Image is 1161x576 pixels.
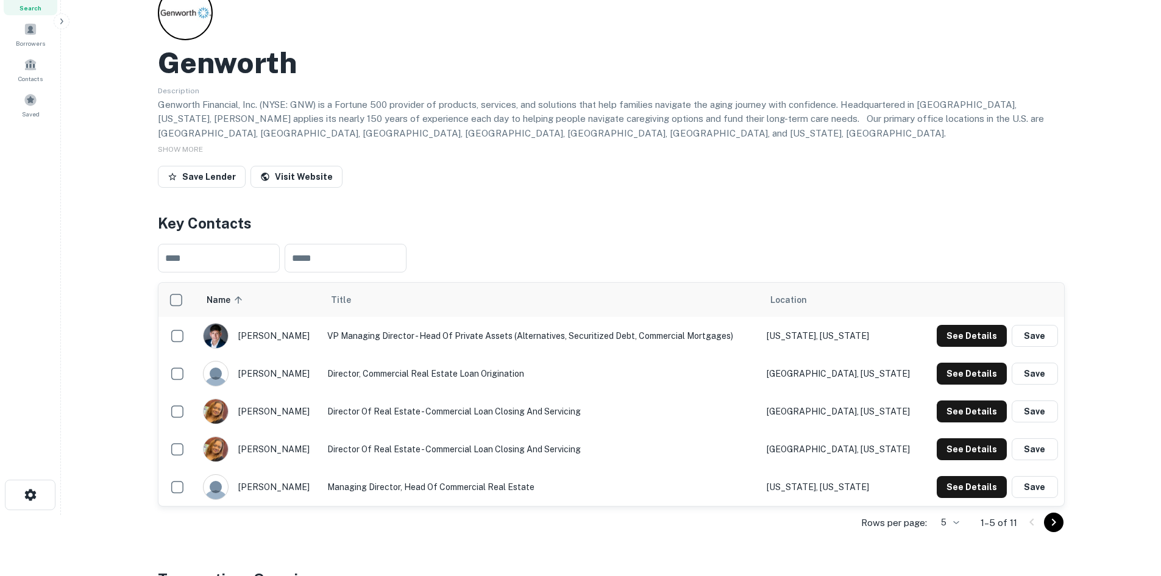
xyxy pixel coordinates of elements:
[1100,478,1161,537] iframe: Chat Widget
[204,399,228,424] img: 1675357699046
[204,324,228,348] img: 1715377745288
[250,166,343,188] a: Visit Website
[158,98,1065,141] p: Genworth Financial, Inc. (NYSE: GNW) is a Fortune 500 provider of products, services, and solutio...
[761,393,924,430] td: [GEOGRAPHIC_DATA], [US_STATE]
[937,476,1007,498] button: See Details
[761,283,924,317] th: Location
[761,317,924,355] td: [US_STATE], [US_STATE]
[1012,476,1058,498] button: Save
[4,53,57,86] a: Contacts
[937,400,1007,422] button: See Details
[331,293,367,307] span: Title
[16,38,45,48] span: Borrowers
[203,361,316,386] div: [PERSON_NAME]
[158,166,246,188] button: Save Lender
[207,293,246,307] span: Name
[770,293,807,307] span: Location
[203,474,316,500] div: [PERSON_NAME]
[937,363,1007,385] button: See Details
[1012,438,1058,460] button: Save
[1012,400,1058,422] button: Save
[204,475,228,499] img: 9c8pery4andzj6ohjkjp54ma2
[321,283,760,317] th: Title
[981,516,1017,530] p: 1–5 of 11
[321,393,760,430] td: Director of Real Estate - Commercial Loan Closing and Servicing
[22,109,40,119] span: Saved
[4,88,57,121] a: Saved
[203,436,316,462] div: [PERSON_NAME]
[204,361,228,386] img: 9c8pery4andzj6ohjkjp54ma2
[932,514,961,532] div: 5
[204,437,228,461] img: 1675357699046
[937,438,1007,460] button: See Details
[158,283,1064,506] div: scrollable content
[1012,363,1058,385] button: Save
[761,468,924,506] td: [US_STATE], [US_STATE]
[4,18,57,51] a: Borrowers
[158,212,1065,234] h4: Key Contacts
[321,468,760,506] td: Managing Director, Head of Commercial Real Estate
[197,283,322,317] th: Name
[321,317,760,355] td: VP Managing Director - Head of Private Assets (Alternatives, Securitized Debt, Commercial Mortgages)
[1012,325,1058,347] button: Save
[761,355,924,393] td: [GEOGRAPHIC_DATA], [US_STATE]
[321,430,760,468] td: Director of Real Estate - Commercial Loan Closing and Servicing
[321,355,760,393] td: Director, Commercial Real Estate Loan Origination
[18,74,43,84] span: Contacts
[158,87,199,95] span: Description
[20,3,41,13] span: Search
[937,325,1007,347] button: See Details
[203,399,316,424] div: [PERSON_NAME]
[158,145,203,154] span: SHOW MORE
[1044,513,1063,532] button: Go to next page
[761,430,924,468] td: [GEOGRAPHIC_DATA], [US_STATE]
[203,323,316,349] div: [PERSON_NAME]
[158,45,297,80] h2: Genworth
[861,516,927,530] p: Rows per page:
